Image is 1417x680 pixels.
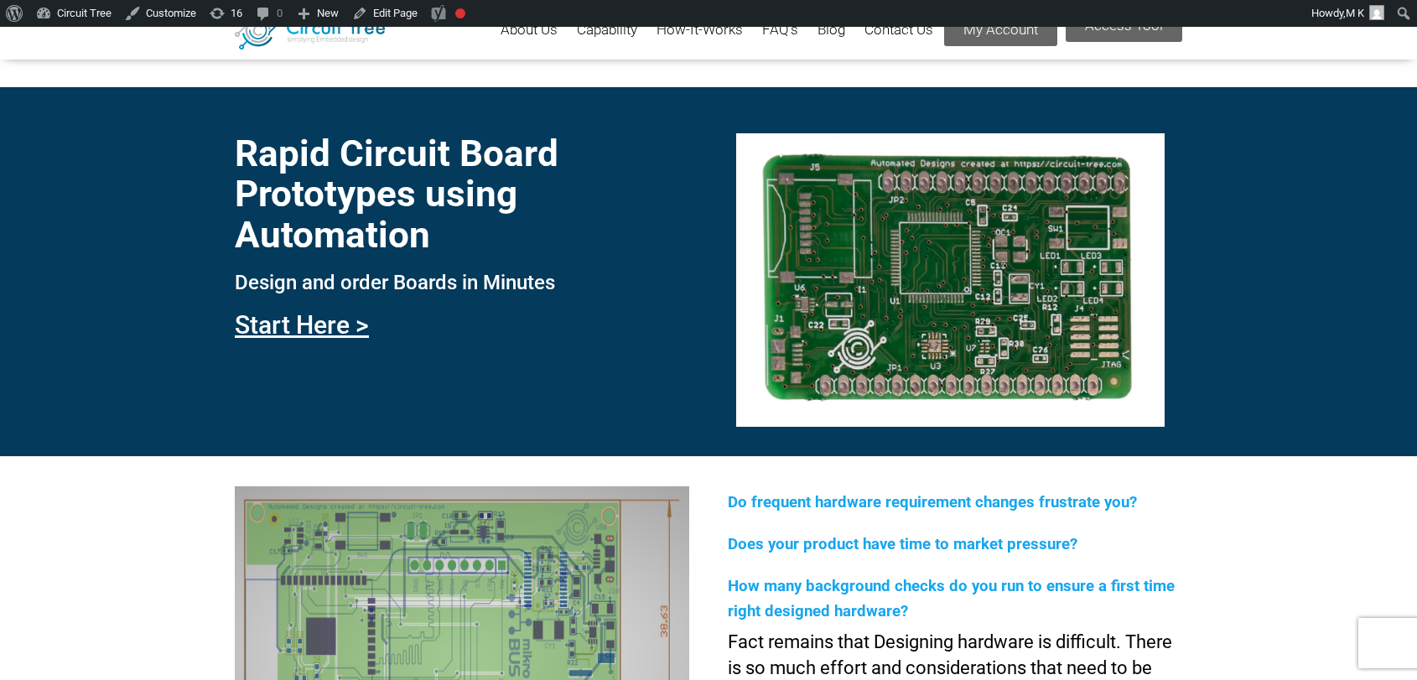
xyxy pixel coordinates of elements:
a: Start Here > [235,310,369,340]
a: Contact Us [864,10,933,51]
h1: Rapid Circuit Board Prototypes using Automation [235,133,689,255]
span: Do frequent hardware requirement changes frustrate you? [728,493,1137,511]
h3: Design and order Boards in Minutes [235,272,689,293]
a: About Us [501,10,558,51]
a: My Account [944,14,1057,46]
a: How-It-Works [657,10,743,51]
div: Needs improvement [455,8,465,18]
span: Does your product have time to market pressure? [728,535,1077,553]
span: M K [1346,7,1364,19]
img: Circuit Tree [235,8,385,49]
a: FAQ’s [762,10,798,51]
a: Capability [577,10,637,51]
a: Blog [817,10,845,51]
span: How many background checks do you run to ensure a first time right designed hardware? [728,577,1175,620]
